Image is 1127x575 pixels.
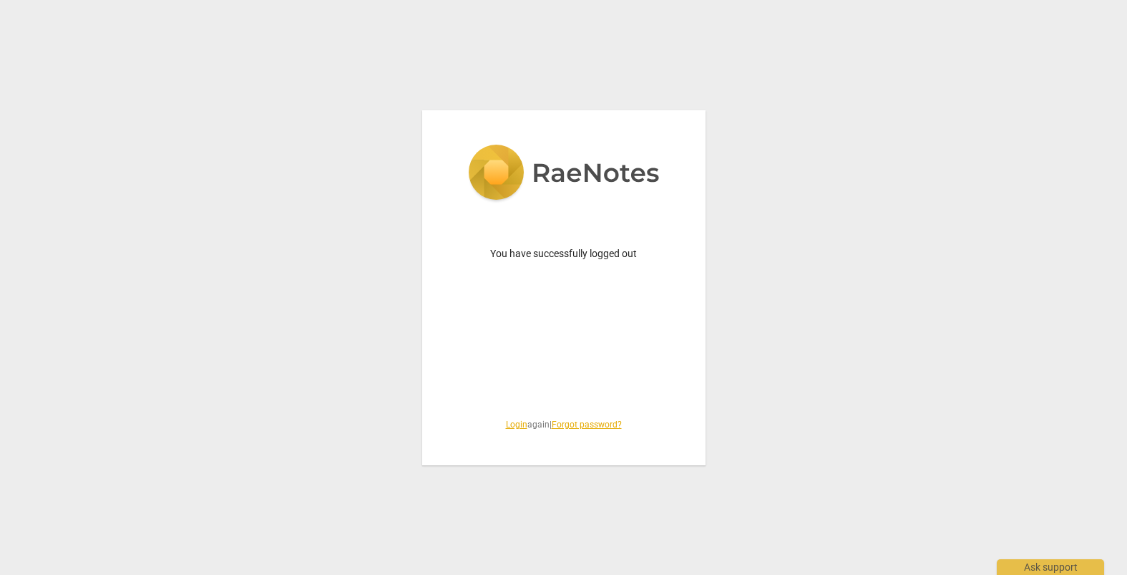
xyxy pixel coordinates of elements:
[457,419,671,431] span: again |
[552,420,622,430] a: Forgot password?
[997,559,1104,575] div: Ask support
[506,420,527,430] a: Login
[457,246,671,261] p: You have successfully logged out
[468,145,660,203] img: 5ac2273c67554f335776073100b6d88f.svg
